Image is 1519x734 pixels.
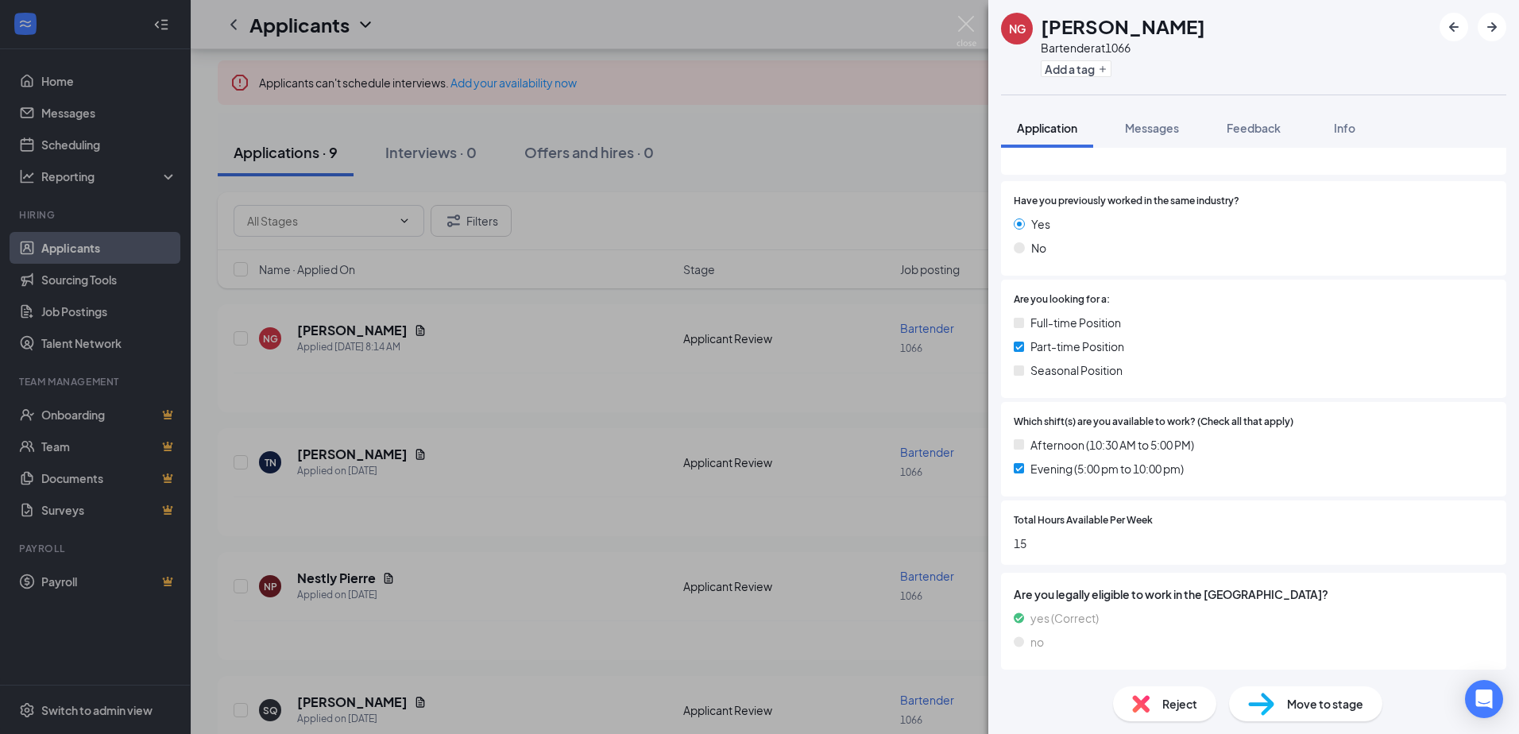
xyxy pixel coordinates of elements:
[1041,13,1205,40] h1: [PERSON_NAME]
[1030,633,1044,651] span: no
[1009,21,1026,37] div: NG
[1030,460,1184,477] span: Evening (5:00 pm to 10:00 pm)
[1478,13,1506,41] button: ArrowRight
[1162,695,1197,713] span: Reject
[1031,215,1050,233] span: Yes
[1041,40,1205,56] div: Bartender at 1066
[1041,60,1111,77] button: PlusAdd a tag
[1014,194,1239,209] span: Have you previously worked in the same industry?
[1125,121,1179,135] span: Messages
[1465,680,1503,718] div: Open Intercom Messenger
[1014,415,1293,430] span: Which shift(s) are you available to work? (Check all that apply)
[1287,695,1363,713] span: Move to stage
[1014,292,1110,307] span: Are you looking for a:
[1014,513,1153,528] span: Total Hours Available Per Week
[1440,13,1468,41] button: ArrowLeftNew
[1030,436,1194,454] span: Afternoon (10:30 AM to 5:00 PM)
[1098,64,1107,74] svg: Plus
[1444,17,1463,37] svg: ArrowLeftNew
[1030,609,1099,627] span: yes (Correct)
[1031,239,1046,257] span: No
[1014,535,1494,552] span: 15
[1017,121,1077,135] span: Application
[1030,361,1123,379] span: Seasonal Position
[1334,121,1355,135] span: Info
[1014,585,1494,603] span: Are you legally eligible to work in the [GEOGRAPHIC_DATA]?
[1030,314,1121,331] span: Full-time Position
[1227,121,1281,135] span: Feedback
[1482,17,1502,37] svg: ArrowRight
[1030,338,1124,355] span: Part-time Position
